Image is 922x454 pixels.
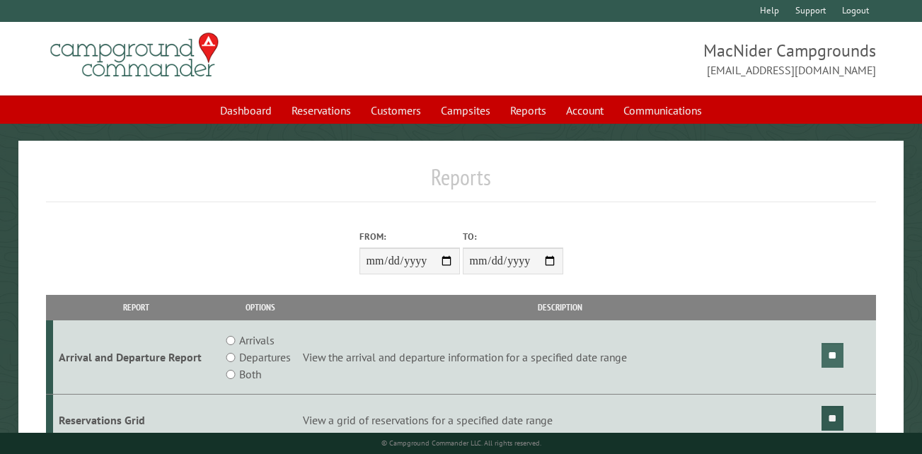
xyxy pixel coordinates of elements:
[220,295,301,320] th: Options
[283,97,359,124] a: Reservations
[239,349,291,366] label: Departures
[463,230,563,243] label: To:
[53,395,220,446] td: Reservations Grid
[432,97,499,124] a: Campsites
[301,395,819,446] td: View a grid of reservations for a specified date range
[381,438,541,448] small: © Campground Commander LLC. All rights reserved.
[53,295,220,320] th: Report
[301,320,819,395] td: View the arrival and departure information for a specified date range
[558,97,612,124] a: Account
[46,28,223,83] img: Campground Commander
[615,97,710,124] a: Communications
[502,97,555,124] a: Reports
[239,366,261,383] label: Both
[212,97,280,124] a: Dashboard
[461,39,876,78] span: MacNider Campgrounds [EMAIL_ADDRESS][DOMAIN_NAME]
[359,230,460,243] label: From:
[46,163,876,202] h1: Reports
[362,97,430,124] a: Customers
[301,295,819,320] th: Description
[53,320,220,395] td: Arrival and Departure Report
[239,332,275,349] label: Arrivals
